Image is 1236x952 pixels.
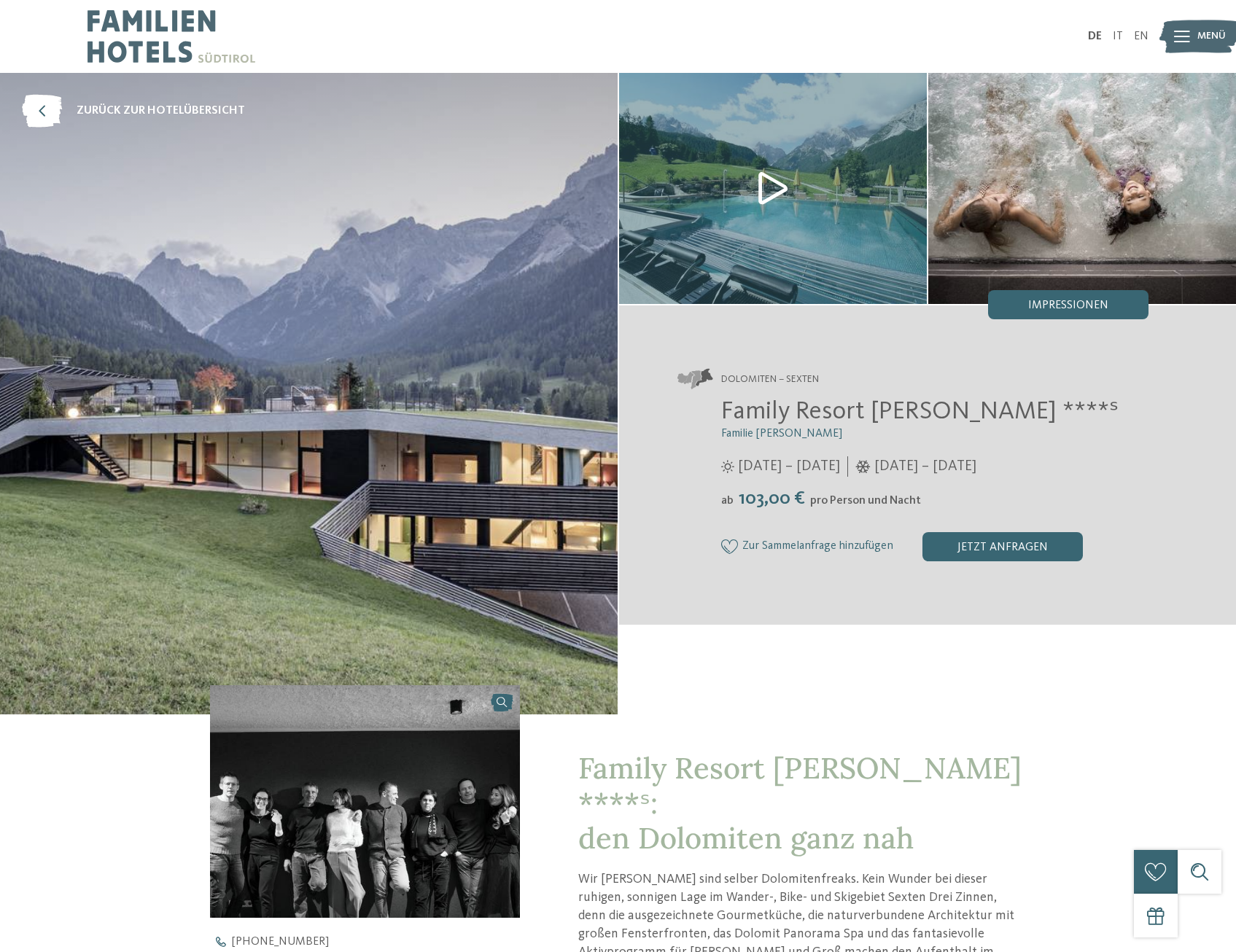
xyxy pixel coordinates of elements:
img: Unser Familienhotel in Sexten, euer Urlaubszuhause in den Dolomiten [928,73,1236,304]
i: Öffnungszeiten im Winter [855,460,871,473]
span: [DATE] – [DATE] [874,456,976,477]
span: Family Resort [PERSON_NAME] ****ˢ: den Dolomiten ganz nah [578,749,1022,857]
span: Family Resort [PERSON_NAME] ****ˢ [721,399,1119,424]
i: Öffnungszeiten im Sommer [721,460,734,473]
span: Menü [1197,29,1226,44]
span: pro Person und Nacht [810,495,921,507]
span: zurück zur Hotelübersicht [77,103,245,119]
a: EN [1134,31,1148,42]
span: Dolomiten – Sexten [721,372,819,387]
span: Impressionen [1028,300,1108,311]
span: Familie [PERSON_NAME] [721,428,842,440]
span: 103,00 € [735,489,809,508]
div: jetzt anfragen [922,532,1083,561]
span: [PHONE_NUMBER] [232,936,329,948]
span: [DATE] – [DATE] [738,456,840,477]
span: ab [721,495,734,507]
a: [PHONE_NUMBER] [210,936,545,948]
a: zurück zur Hotelübersicht [22,95,245,128]
a: IT [1113,31,1123,42]
img: Unser Familienhotel in Sexten, euer Urlaubszuhause in den Dolomiten [210,685,521,918]
span: Zur Sammelanfrage hinzufügen [742,540,893,553]
a: DE [1088,31,1102,42]
img: Unser Familienhotel in Sexten, euer Urlaubszuhause in den Dolomiten [619,73,927,304]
